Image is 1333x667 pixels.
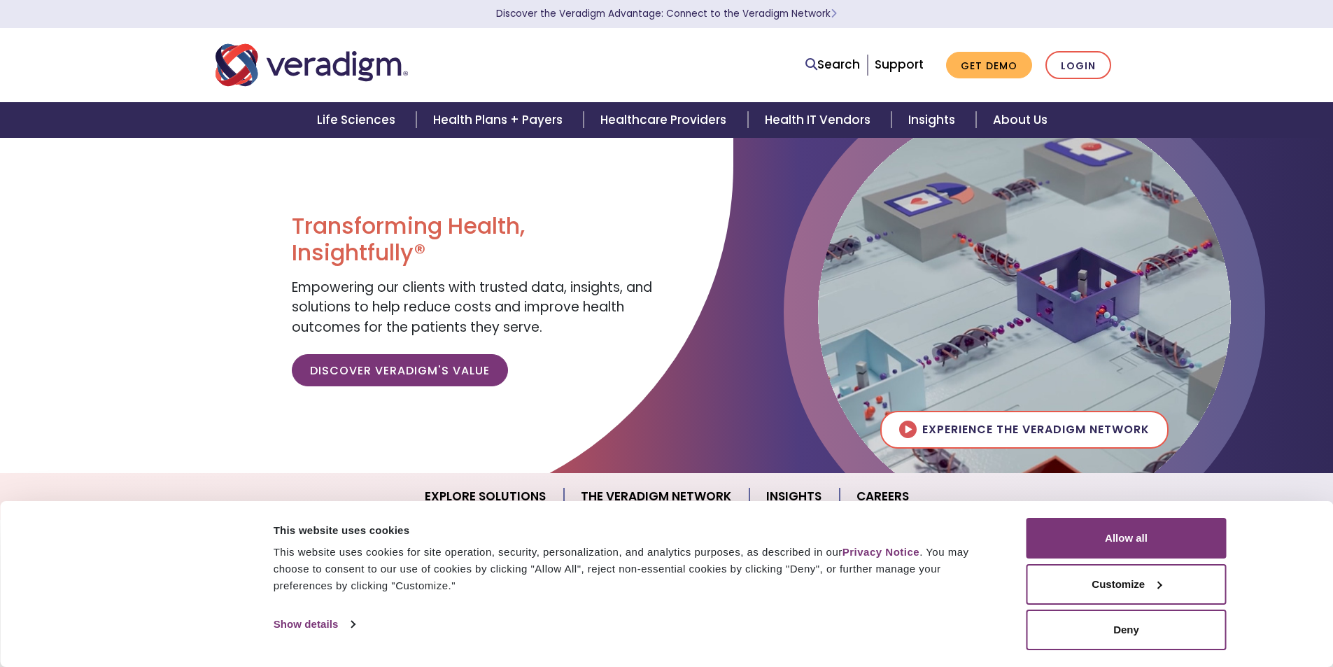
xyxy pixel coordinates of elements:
a: Discover the Veradigm Advantage: Connect to the Veradigm NetworkLearn More [496,7,837,20]
a: Health Plans + Payers [416,102,584,138]
a: Get Demo [946,52,1032,79]
a: Healthcare Providers [584,102,747,138]
a: Support [875,56,924,73]
a: Show details [274,614,355,635]
div: This website uses cookies for site operation, security, personalization, and analytics purposes, ... [274,544,995,594]
img: Veradigm logo [216,42,408,88]
a: Insights [749,479,840,514]
a: Search [805,55,860,74]
a: Insights [891,102,976,138]
button: Deny [1027,610,1227,650]
a: Careers [840,479,926,514]
a: About Us [976,102,1064,138]
a: Life Sciences [300,102,416,138]
a: Privacy Notice [842,546,919,558]
button: Customize [1027,564,1227,605]
a: Explore Solutions [408,479,564,514]
a: The Veradigm Network [564,479,749,514]
span: Empowering our clients with trusted data, insights, and solutions to help reduce costs and improv... [292,278,652,337]
a: Login [1045,51,1111,80]
a: Health IT Vendors [748,102,891,138]
h1: Transforming Health, Insightfully® [292,213,656,267]
span: Learn More [831,7,837,20]
a: Discover Veradigm's Value [292,354,508,386]
button: Allow all [1027,518,1227,559]
div: This website uses cookies [274,522,995,539]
